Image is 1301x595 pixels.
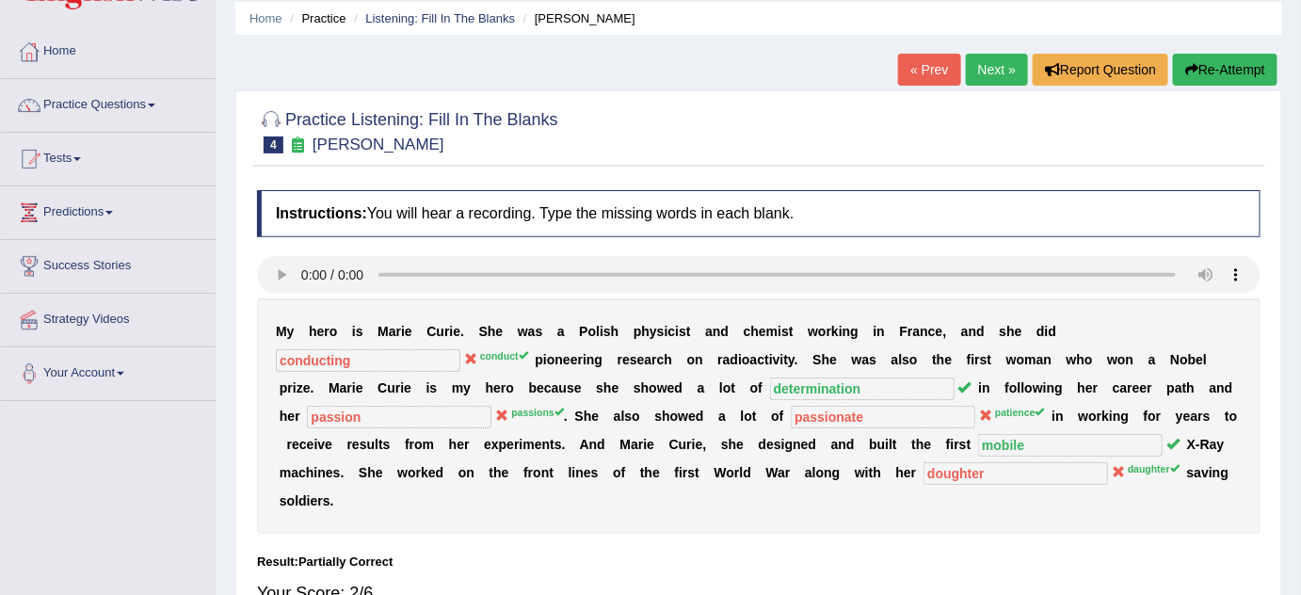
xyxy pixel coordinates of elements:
[1,25,216,72] a: Home
[276,324,287,339] b: M
[287,437,292,452] b: r
[744,324,751,339] b: c
[1167,380,1176,395] b: p
[974,352,979,367] b: r
[501,380,506,395] b: r
[1180,352,1188,367] b: o
[559,380,568,395] b: u
[891,352,899,367] b: a
[1182,380,1187,395] b: t
[705,324,713,339] b: a
[1088,409,1097,424] b: o
[297,380,303,395] b: z
[1187,380,1196,395] b: h
[909,352,918,367] b: o
[721,324,730,339] b: d
[744,409,752,424] b: o
[862,352,870,367] b: a
[570,352,578,367] b: e
[678,409,688,424] b: w
[287,324,295,339] b: y
[288,137,308,154] small: Exam occurring question
[249,11,282,25] a: Home
[1,240,216,287] a: Success Stories
[430,380,438,395] b: s
[313,136,444,153] small: [PERSON_NAME]
[367,437,376,452] b: u
[309,324,317,339] b: h
[1078,380,1086,395] b: h
[1126,352,1134,367] b: n
[1197,352,1204,367] b: e
[758,380,763,395] b: f
[1015,324,1022,339] b: e
[1047,380,1055,395] b: n
[612,380,619,395] b: e
[874,324,877,339] b: i
[603,380,612,395] b: h
[1055,409,1064,424] b: n
[404,380,411,395] b: e
[317,437,325,452] b: v
[292,437,299,452] b: e
[723,380,731,395] b: o
[1077,352,1085,367] b: h
[688,409,696,424] b: e
[518,324,528,339] b: w
[850,324,859,339] b: g
[913,324,921,339] b: a
[280,380,288,395] b: p
[780,352,784,367] b: i
[603,324,611,339] b: s
[932,352,937,367] b: t
[377,380,387,395] b: C
[1188,352,1197,367] b: b
[698,380,705,395] b: a
[586,352,595,367] b: n
[668,324,676,339] b: c
[1156,409,1161,424] b: r
[1113,409,1121,424] b: n
[1033,54,1168,86] button: Report Question
[1,133,216,180] a: Tests
[596,324,600,339] b: l
[450,324,454,339] b: i
[329,324,338,339] b: o
[1044,352,1052,367] b: n
[791,406,975,428] input: blank
[557,324,565,339] b: a
[781,324,789,339] b: s
[543,352,547,367] b: i
[295,409,299,424] b: r
[769,352,773,367] b: i
[936,324,943,339] b: e
[287,380,292,395] b: r
[463,380,471,395] b: y
[528,324,536,339] b: a
[1,347,216,394] a: Your Account
[625,409,633,424] b: s
[285,9,345,27] li: Practice
[356,324,363,339] b: s
[750,380,759,395] b: o
[657,352,665,367] b: c
[352,437,360,452] b: e
[898,54,960,86] a: « Prev
[347,437,352,452] b: r
[1006,352,1017,367] b: w
[829,352,837,367] b: e
[651,352,656,367] b: r
[1036,352,1044,367] b: a
[764,352,769,367] b: t
[1173,54,1277,86] button: Re-Attempt
[741,409,745,424] b: l
[967,352,972,367] b: f
[731,352,739,367] b: d
[488,324,496,339] b: h
[1203,409,1211,424] b: s
[634,380,641,395] b: s
[1148,409,1157,424] b: o
[696,409,704,424] b: d
[654,409,662,424] b: s
[719,380,723,395] b: l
